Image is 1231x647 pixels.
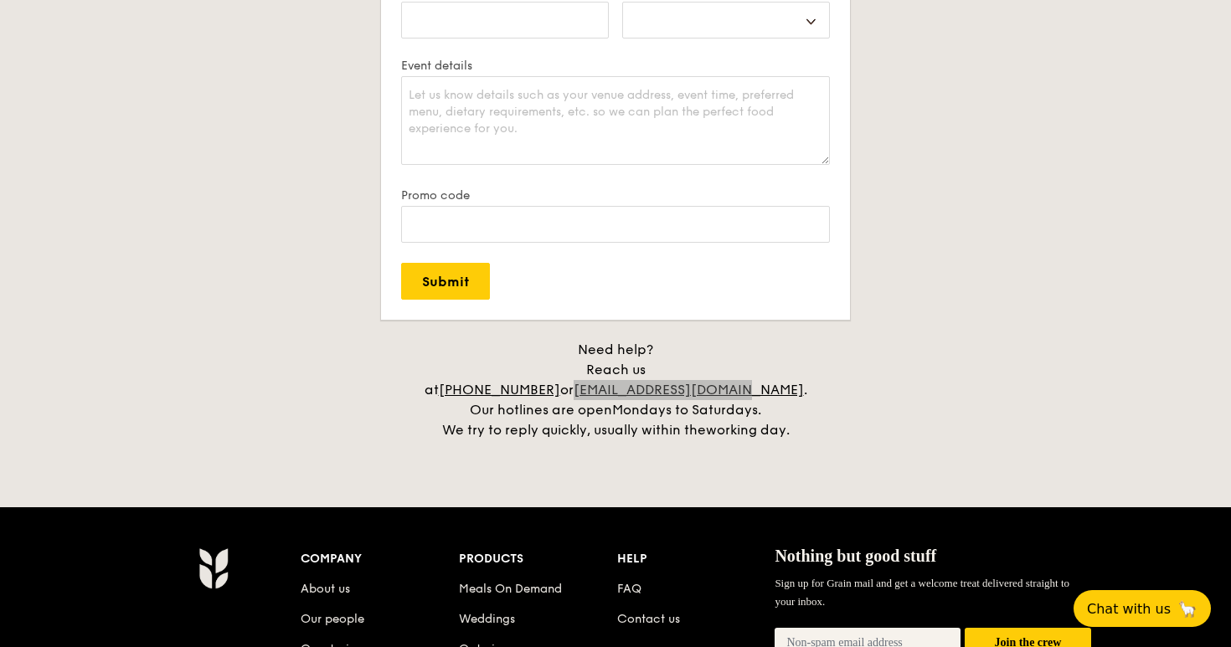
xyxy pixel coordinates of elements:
[459,547,617,571] div: Products
[1177,599,1198,619] span: 🦙
[1087,601,1171,617] span: Chat with us
[301,612,364,626] a: Our people
[401,188,830,203] label: Promo code
[459,582,562,596] a: Meals On Demand
[574,382,804,398] a: [EMAIL_ADDRESS][DOMAIN_NAME]
[401,76,830,165] textarea: Let us know details such as your venue address, event time, preferred menu, dietary requirements,...
[612,402,761,418] span: Mondays to Saturdays.
[1074,590,1211,627] button: Chat with us🦙
[406,340,825,440] div: Need help? Reach us at or . Our hotlines are open We try to reply quickly, usually within the
[775,577,1069,608] span: Sign up for Grain mail and get a welcome treat delivered straight to your inbox.
[401,263,490,300] input: Submit
[459,612,515,626] a: Weddings
[617,612,680,626] a: Contact us
[198,547,228,589] img: AYc88T3wAAAABJRU5ErkJggg==
[617,547,775,571] div: Help
[775,547,936,565] span: Nothing but good stuff
[301,547,459,571] div: Company
[706,422,790,438] span: working day.
[617,582,641,596] a: FAQ
[439,382,560,398] a: [PHONE_NUMBER]
[301,582,350,596] a: About us
[401,59,830,73] label: Event details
